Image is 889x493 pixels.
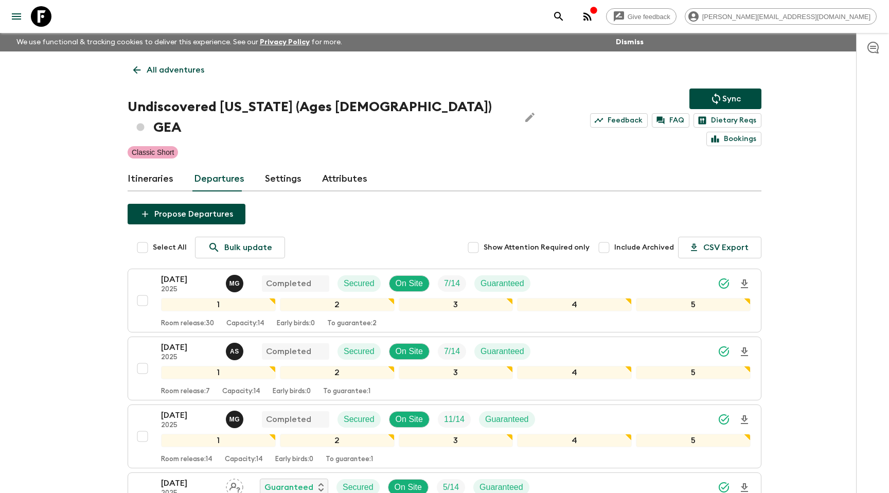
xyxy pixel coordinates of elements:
div: 5 [636,434,751,447]
p: Early birds: 0 [273,388,311,396]
a: Departures [194,167,244,191]
p: Completed [266,413,311,426]
div: 1 [161,434,276,447]
button: Edit Adventure Title [520,97,540,138]
p: Sync [722,93,741,105]
svg: Download Onboarding [738,414,751,426]
div: 1 [161,298,276,311]
button: [DATE]2025Mariam GabichvadzeCompletedSecuredOn SiteTrip FillGuaranteed12345Room release:30Capacit... [128,269,761,332]
p: 7 / 14 [444,277,460,290]
p: Guaranteed [481,345,524,358]
div: 4 [517,366,632,379]
button: Dismiss [613,35,646,49]
div: 5 [636,366,751,379]
p: [DATE] [161,409,218,421]
div: Trip Fill [438,411,471,428]
div: 4 [517,298,632,311]
p: [DATE] [161,477,218,489]
a: Attributes [322,167,367,191]
button: CSV Export [678,237,761,258]
a: Feedback [590,113,648,128]
div: 3 [399,298,513,311]
div: [PERSON_NAME][EMAIL_ADDRESS][DOMAIN_NAME] [685,8,877,25]
p: Bulk update [224,241,272,254]
div: 2 [280,298,395,311]
p: Room release: 30 [161,320,214,328]
p: [DATE] [161,341,218,354]
div: 3 [399,366,513,379]
div: 2 [280,366,395,379]
p: [DATE] [161,273,218,286]
svg: Synced Successfully [718,345,730,358]
a: Privacy Policy [260,39,310,46]
p: Secured [344,345,375,358]
a: Itineraries [128,167,173,191]
p: On Site [396,345,423,358]
svg: Synced Successfully [718,277,730,290]
span: Assign pack leader [226,482,243,490]
p: 7 / 14 [444,345,460,358]
div: On Site [389,275,430,292]
p: 2025 [161,286,218,294]
p: Guaranteed [481,277,524,290]
button: Sync adventure departures to the booking engine [689,89,761,109]
div: Trip Fill [438,343,466,360]
span: [PERSON_NAME][EMAIL_ADDRESS][DOMAIN_NAME] [697,13,876,21]
span: Give feedback [622,13,676,21]
div: 3 [399,434,513,447]
p: Capacity: 14 [225,455,263,464]
p: 2025 [161,421,218,430]
div: 2 [280,434,395,447]
p: On Site [396,277,423,290]
p: 11 / 14 [444,413,465,426]
div: 1 [161,366,276,379]
span: Ana Sikharulidze [226,346,245,354]
h1: Undiscovered [US_STATE] (Ages [DEMOGRAPHIC_DATA]) GEA [128,97,511,138]
p: Early birds: 0 [275,455,313,464]
p: Classic Short [132,147,174,157]
svg: Download Onboarding [738,346,751,358]
p: To guarantee: 2 [327,320,377,328]
a: Bulk update [195,237,285,258]
p: We use functional & tracking cookies to deliver this experience. See our for more. [12,33,346,51]
svg: Download Onboarding [738,278,751,290]
p: Secured [344,277,375,290]
span: Include Archived [614,242,674,253]
button: [DATE]2025Mariam GabichvadzeCompletedSecuredOn SiteTrip FillGuaranteed12345Room release:14Capacit... [128,404,761,468]
p: Room release: 7 [161,388,210,396]
p: Early birds: 0 [277,320,315,328]
span: Mariam Gabichvadze [226,414,245,422]
div: 4 [517,434,632,447]
button: search adventures [548,6,569,27]
div: Secured [337,411,381,428]
p: To guarantee: 1 [323,388,370,396]
p: All adventures [147,64,204,76]
a: Settings [265,167,301,191]
p: Secured [344,413,375,426]
div: Secured [337,343,381,360]
div: Trip Fill [438,275,466,292]
p: Completed [266,345,311,358]
p: Completed [266,277,311,290]
a: Dietary Reqs [694,113,761,128]
p: Capacity: 14 [226,320,264,328]
button: Propose Departures [128,204,245,224]
p: Capacity: 14 [222,388,260,396]
p: 2025 [161,354,218,362]
button: menu [6,6,27,27]
a: FAQ [652,113,689,128]
svg: Synced Successfully [718,413,730,426]
div: On Site [389,411,430,428]
a: Bookings [706,132,761,146]
span: Mariam Gabichvadze [226,278,245,286]
div: Secured [337,275,381,292]
p: Room release: 14 [161,455,212,464]
div: On Site [389,343,430,360]
p: Guaranteed [485,413,529,426]
a: Give feedback [606,8,677,25]
button: [DATE]2025Ana SikharulidzeCompletedSecuredOn SiteTrip FillGuaranteed12345Room release:7Capacity:1... [128,337,761,400]
span: Show Attention Required only [484,242,590,253]
div: 5 [636,298,751,311]
a: All adventures [128,60,210,80]
p: On Site [396,413,423,426]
